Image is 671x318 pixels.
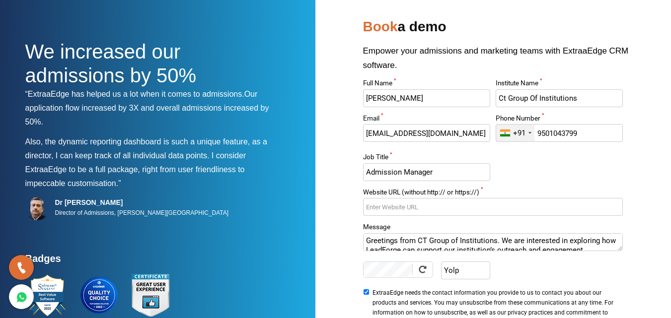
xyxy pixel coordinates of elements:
[363,224,623,233] label: Message
[496,124,623,142] input: Enter Phone Number
[513,128,525,138] div: +91
[363,15,646,44] h2: a demo
[363,233,623,251] textarea: Message
[363,189,623,198] label: Website URL (without http:// or https://)
[363,163,490,181] input: Enter Job Title
[363,198,623,216] input: Enter Website URL
[363,80,490,89] label: Full Name
[55,198,229,207] h5: Dr [PERSON_NAME]
[441,261,490,279] input: Enter Text
[496,89,623,107] input: Enter Institute Name
[363,89,490,107] input: Enter Full Name
[25,137,267,160] span: Also, the dynamic reporting dashboard is such a unique feature, as a director, I can keep track o...
[363,289,370,295] input: ExtraaEdge needs the contact information you provide to us to contact you about our products and ...
[496,80,623,89] label: Institute Name
[25,90,244,98] span: “ExtraaEdge has helped us a lot when it comes to admissions.
[363,44,646,80] p: Empower your admissions and marketing teams with ExtraaEdge CRM software.
[363,124,490,142] input: Enter Email
[25,151,246,188] span: I consider ExtraaEdge to be a full package, right from user friendliness to impeccable customisat...
[363,154,490,163] label: Job Title
[25,253,279,270] h4: Badges
[496,125,534,141] div: India (भारत): +91
[25,41,197,86] span: We increased our admissions by 50%
[25,90,269,126] span: Our application flow increased by 3X and overall admissions increased by 50%.
[496,115,623,125] label: Phone Number
[363,115,490,125] label: Email
[55,207,229,219] p: Director of Admissions, [PERSON_NAME][GEOGRAPHIC_DATA]
[363,19,398,34] span: Book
